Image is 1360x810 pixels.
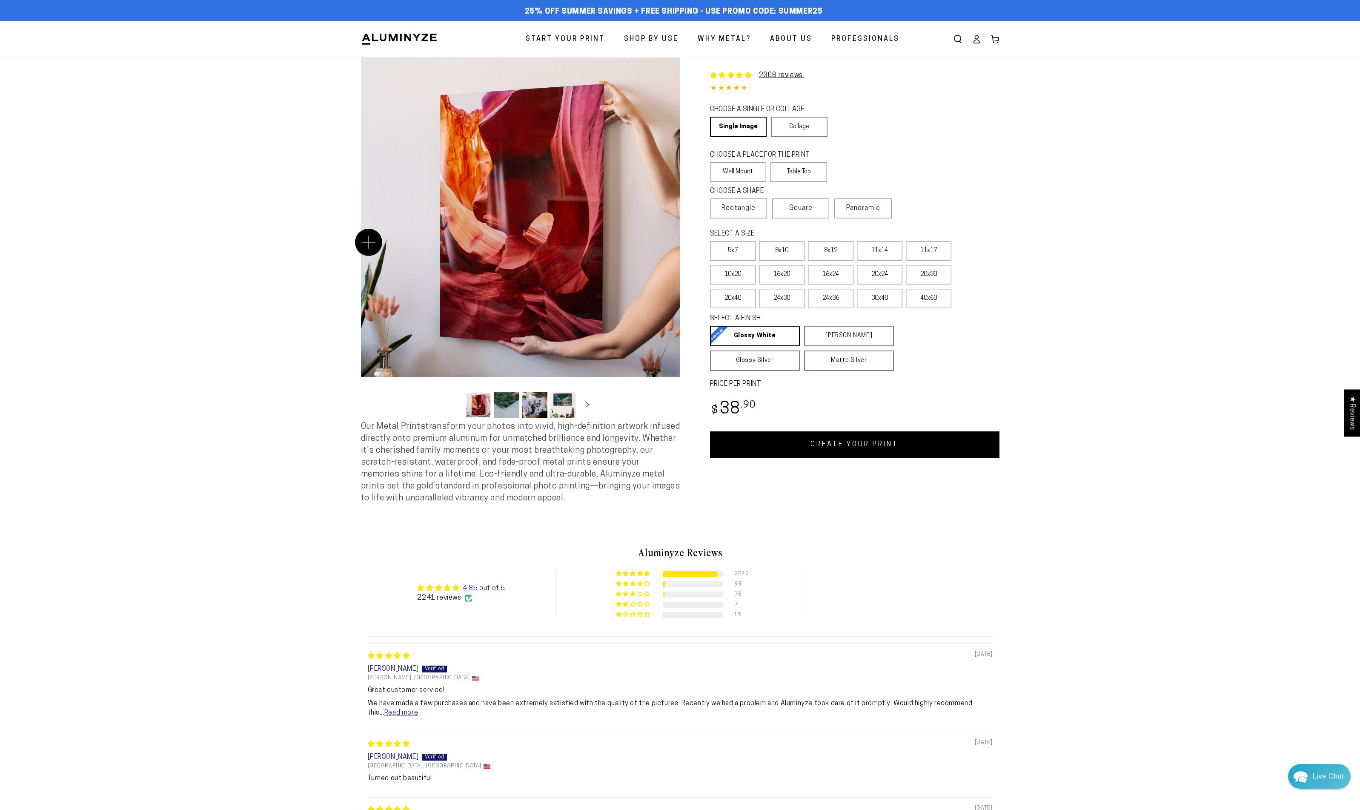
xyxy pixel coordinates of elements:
[975,739,993,747] span: [DATE]
[710,431,999,458] a: CREATE YOUR PRINT
[368,653,410,660] span: 5 star review
[463,585,505,592] a: 4.85 out of 5
[616,591,651,597] div: 3% (78) reviews with 3 star rating
[494,392,519,418] button: Load image 2 in gallery view
[831,33,899,46] span: Professionals
[759,265,805,284] label: 16x20
[472,676,479,681] img: US
[691,28,757,51] a: Why Metal?
[698,33,751,46] span: Why Metal?
[1288,764,1351,789] div: Chat widget toggle
[825,28,906,51] a: Professionals
[361,57,680,421] media-gallery: Gallery Viewer
[734,602,744,608] div: 7
[368,774,993,783] p: Turned out beautiful
[710,350,800,371] a: Glossy Silver
[948,30,967,49] summary: Search our site
[519,28,611,51] a: Start Your Print
[618,28,685,51] a: Shop By Use
[710,150,819,160] legend: CHOOSE A PLACE FOR THE PRINT
[808,241,853,261] label: 8x12
[368,763,482,770] span: [GEOGRAPHIC_DATA], [GEOGRAPHIC_DATA]
[361,33,438,46] img: Aluminyze
[368,545,993,560] h2: Aluminyze Reviews
[734,592,744,597] div: 78
[1313,764,1344,789] div: Contact Us Directly
[710,401,756,418] bdi: 38
[906,289,951,308] label: 40x60
[906,241,951,261] label: 11x17
[616,601,651,608] div: 0% (7) reviews with 2 star rating
[789,203,813,213] span: Square
[384,709,418,716] a: Read more
[846,205,880,212] span: Panoramic
[710,265,756,284] label: 10x20
[466,392,491,418] button: Load image 1 in gallery view
[759,289,805,308] label: 24x30
[444,396,463,414] button: Slide left
[361,422,680,503] span: Our Metal Prints transform your photos into vivid, high-definition artwork infused directly onto ...
[578,396,597,414] button: Slide right
[616,571,651,577] div: 91% (2042) reviews with 5 star rating
[550,392,575,418] button: Load image 4 in gallery view
[368,754,419,761] span: [PERSON_NAME]
[764,28,819,51] a: About Us
[741,400,756,410] sup: .90
[734,581,744,587] div: 99
[975,651,993,658] span: [DATE]
[522,392,547,418] button: Load image 3 in gallery view
[368,741,410,748] span: 5 star review
[857,289,902,308] label: 30x40
[368,686,993,695] b: Great customer service!
[710,326,800,346] a: Glossy White
[808,289,853,308] label: 24x36
[624,33,679,46] span: Shop By Use
[808,265,853,284] label: 16x24
[771,117,827,137] a: Collage
[770,33,812,46] span: About Us
[710,314,873,324] legend: SELECT A FINISH
[417,593,505,603] div: 2241 reviews
[710,379,999,389] label: PRICE PER PRINT
[368,699,993,718] p: We have made a few purchases and have been extremely satisfied with the quality of the pictures. ...
[906,265,951,284] label: 20x30
[525,7,823,17] span: 25% off Summer Savings + Free Shipping - Use Promo Code: SUMMER25
[759,72,805,79] a: 2308 reviews.
[616,581,651,587] div: 4% (99) reviews with 4 star rating
[710,117,767,137] a: Single Image
[770,162,827,182] label: Table Top
[722,203,756,213] span: Rectangle
[417,583,505,593] div: Average rating is 4.85 stars
[1344,389,1360,437] div: Click to open Judge.me floating reviews tab
[804,326,894,346] a: [PERSON_NAME]
[368,666,419,672] span: [PERSON_NAME]
[857,241,902,261] label: 11x14
[465,595,472,602] img: Verified Checkmark
[710,229,880,239] legend: SELECT A SIZE
[710,83,999,95] div: 4.85 out of 5.0 stars
[734,612,744,618] div: 15
[710,187,821,196] legend: CHOOSE A SHAPE
[710,162,767,182] label: Wall Mount
[857,265,902,284] label: 20x24
[710,289,756,308] label: 20x40
[368,675,470,681] span: [PERSON_NAME], [GEOGRAPHIC_DATA]
[616,612,651,618] div: 1% (15) reviews with 1 star rating
[710,241,756,261] label: 5x7
[710,105,820,115] legend: CHOOSE A SINGLE OR COLLAGE
[526,33,605,46] span: Start Your Print
[804,350,894,371] a: Matte Silver
[711,405,719,416] span: $
[759,241,805,261] label: 8x10
[484,764,490,769] img: US
[734,571,744,577] div: 2042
